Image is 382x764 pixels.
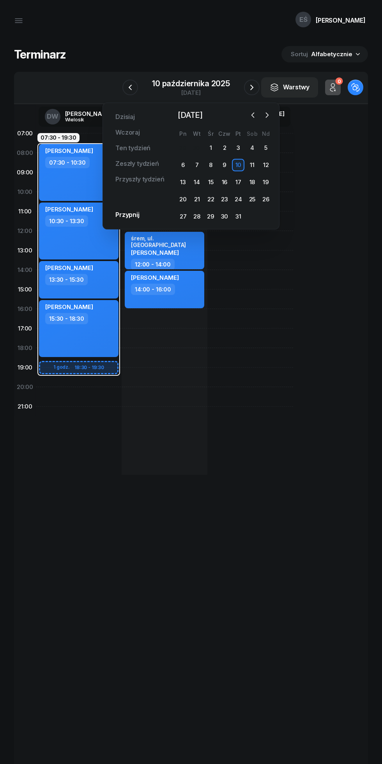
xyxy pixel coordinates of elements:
[47,113,58,120] span: DW
[259,130,273,137] div: Nd
[14,299,36,319] div: 16:00
[291,49,309,59] span: Sortuj
[260,159,272,171] div: 12
[270,82,309,92] div: Warstwy
[218,159,231,171] div: 9
[176,130,190,137] div: Pn
[14,124,36,143] div: 07:00
[261,77,318,98] button: Warstwy
[190,130,203,137] div: Wt
[14,202,36,221] div: 11:00
[131,259,175,270] div: 12:00 - 14:00
[179,145,186,151] div: 29
[14,319,36,338] div: 17:00
[45,215,88,227] div: 10:30 - 13:30
[260,142,272,154] div: 5
[109,109,141,125] a: Dzisiaj
[260,176,272,188] div: 19
[131,249,179,256] span: [PERSON_NAME]
[205,159,217,171] div: 8
[109,125,146,140] a: Wczoraj
[65,111,113,117] div: [PERSON_NAME]
[260,193,272,206] div: 26
[152,90,230,96] div: [DATE]
[152,80,230,87] div: 10 października 2025
[45,206,93,213] span: [PERSON_NAME]
[14,377,36,397] div: 20:00
[131,235,200,248] div: śrem, ul. [GEOGRAPHIC_DATA]
[14,241,36,260] div: 13:00
[191,176,203,188] div: 14
[311,50,352,58] span: Alfabetycznie
[218,210,231,223] div: 30
[232,159,244,171] div: 10
[45,264,93,272] span: [PERSON_NAME]
[245,130,259,137] div: Sob
[14,221,36,241] div: 12:00
[246,159,258,171] div: 11
[191,193,203,206] div: 21
[177,159,189,171] div: 6
[45,157,90,168] div: 07:30 - 10:30
[232,193,244,206] div: 24
[14,338,36,358] div: 18:00
[14,397,36,416] div: 21:00
[205,142,217,154] div: 1
[232,142,244,154] div: 3
[232,130,245,137] div: Pt
[14,182,36,202] div: 10:00
[177,176,189,188] div: 13
[246,176,258,188] div: 18
[109,172,170,187] a: Przyszły tydzień
[177,210,189,223] div: 27
[246,142,258,154] div: 4
[14,280,36,299] div: 15:00
[177,193,189,206] div: 20
[45,147,93,155] span: [PERSON_NAME]
[232,210,244,223] div: 31
[131,274,179,281] span: [PERSON_NAME]
[109,156,165,172] a: Zeszły tydzień
[191,210,203,223] div: 28
[218,193,231,206] div: 23
[191,159,203,171] div: 7
[45,313,88,324] div: 15:30 - 18:30
[109,207,146,223] a: Przypnij
[45,303,93,311] span: [PERSON_NAME]
[39,107,119,127] a: DW[PERSON_NAME]Wielosik
[14,260,36,280] div: 14:00
[14,358,36,377] div: 19:00
[65,117,103,122] div: Wielosik
[14,143,36,163] div: 08:00
[335,78,343,85] div: 0
[246,193,258,206] div: 25
[316,17,366,23] div: [PERSON_NAME]
[205,176,217,188] div: 15
[232,176,244,188] div: 17
[205,193,217,206] div: 22
[281,46,368,62] button: Sortuj Alfabetycznie
[205,210,217,223] div: 29
[175,109,206,121] span: [DATE]
[14,163,36,182] div: 09:00
[193,145,200,151] div: 30
[218,176,231,188] div: 16
[204,130,218,137] div: Śr
[299,16,308,23] span: EŚ
[218,130,231,137] div: Czw
[14,47,66,61] h1: Terminarz
[45,274,88,285] div: 13:30 - 15:30
[325,80,341,95] button: 0
[131,284,175,295] div: 14:00 - 16:00
[109,140,157,156] a: Ten tydzień
[218,142,231,154] div: 2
